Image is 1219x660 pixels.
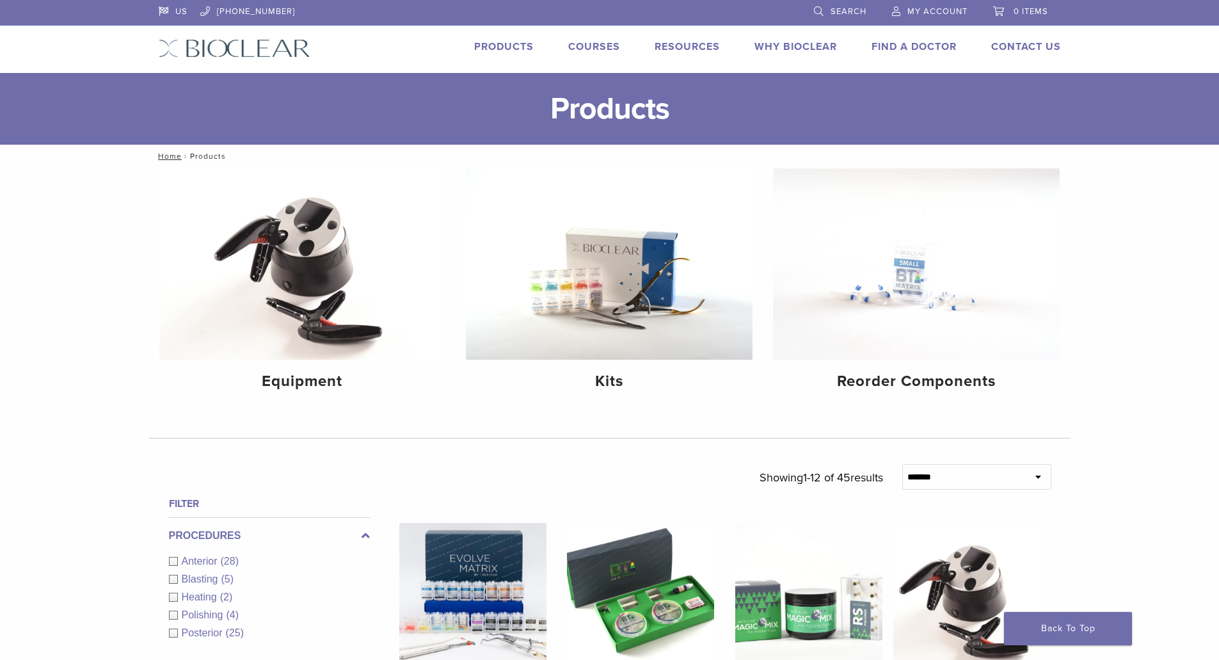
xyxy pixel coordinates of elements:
img: Reorder Components [773,168,1060,360]
a: Find A Doctor [872,40,957,53]
span: Blasting [182,574,221,584]
span: (2) [220,592,233,602]
label: Procedures [169,528,370,543]
h4: Filter [169,496,370,511]
span: My Account [907,6,968,17]
h4: Kits [476,370,742,393]
nav: Products [149,145,1071,168]
a: Kits [466,168,753,401]
h4: Reorder Components [783,370,1049,393]
a: Courses [568,40,620,53]
a: Products [474,40,534,53]
img: Kits [466,168,753,360]
a: Back To Top [1004,612,1132,645]
a: Reorder Components [773,168,1060,401]
span: Search [831,6,866,17]
img: Bioclear [159,39,310,58]
a: Resources [655,40,720,53]
span: 1-12 of 45 [803,471,850,485]
span: (28) [221,556,239,567]
span: (4) [226,609,239,620]
p: Showing results [760,464,883,491]
span: Heating [182,592,220,602]
span: 0 items [1014,6,1048,17]
span: (5) [221,574,234,584]
a: Equipment [159,168,446,401]
span: / [182,153,190,159]
span: Anterior [182,556,221,567]
a: Home [154,152,182,161]
h4: Equipment [170,370,436,393]
span: Polishing [182,609,227,620]
a: Contact Us [991,40,1061,53]
span: Posterior [182,627,226,638]
span: (25) [226,627,244,638]
a: Why Bioclear [754,40,837,53]
img: Equipment [159,168,446,360]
